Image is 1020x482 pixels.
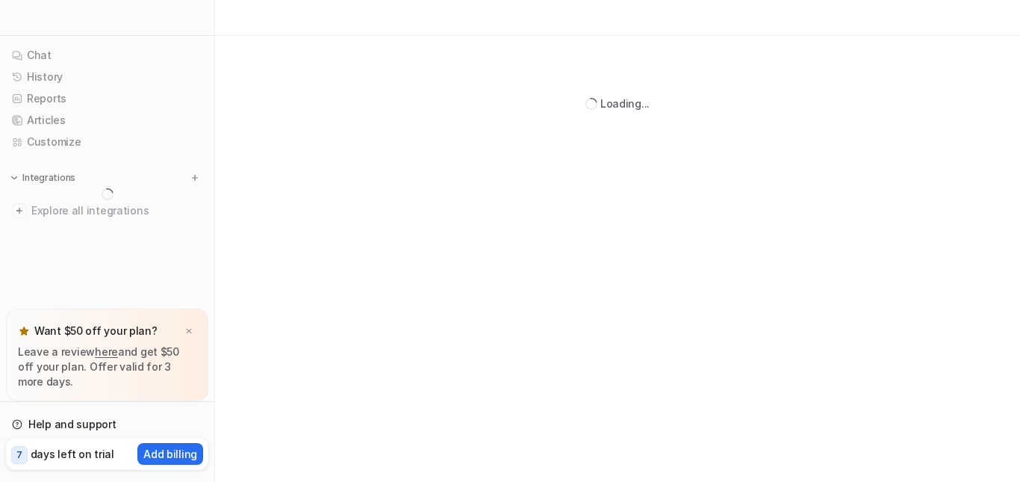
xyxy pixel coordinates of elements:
a: Articles [6,110,208,131]
a: Explore all integrations [6,200,208,221]
a: Chat [6,45,208,66]
p: 7 [16,448,22,462]
a: here [95,345,118,358]
button: Integrations [6,170,80,185]
p: Leave a review and get $50 off your plan. Offer valid for 3 more days. [18,344,196,389]
a: Customize [6,132,208,152]
a: Help and support [6,414,208,435]
a: Reports [6,88,208,109]
span: Explore all integrations [31,199,202,223]
img: x [184,327,193,336]
img: menu_add.svg [190,173,200,183]
p: Integrations [22,172,75,184]
p: Want $50 off your plan? [34,324,158,339]
div: Loading... [600,96,650,111]
button: Add billing [137,443,203,465]
p: days left on trial [31,446,114,462]
img: expand menu [9,173,19,183]
a: History [6,67,208,87]
img: star [18,325,30,337]
img: explore all integrations [12,203,27,218]
p: Add billing [143,446,197,462]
